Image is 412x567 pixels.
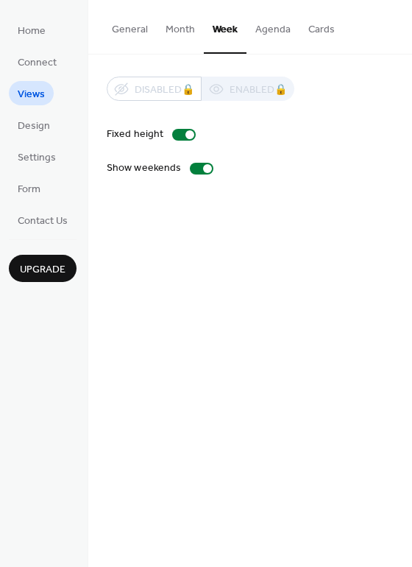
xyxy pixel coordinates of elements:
[107,127,163,142] div: Fixed height
[18,24,46,39] span: Home
[9,208,77,232] a: Contact Us
[9,113,59,137] a: Design
[18,119,50,134] span: Design
[18,182,40,197] span: Form
[18,150,56,166] span: Settings
[9,81,54,105] a: Views
[18,55,57,71] span: Connect
[18,214,68,229] span: Contact Us
[107,161,181,176] div: Show weekends
[20,262,65,278] span: Upgrade
[9,255,77,282] button: Upgrade
[18,87,45,102] span: Views
[9,144,65,169] a: Settings
[9,18,54,42] a: Home
[9,176,49,200] a: Form
[9,49,65,74] a: Connect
